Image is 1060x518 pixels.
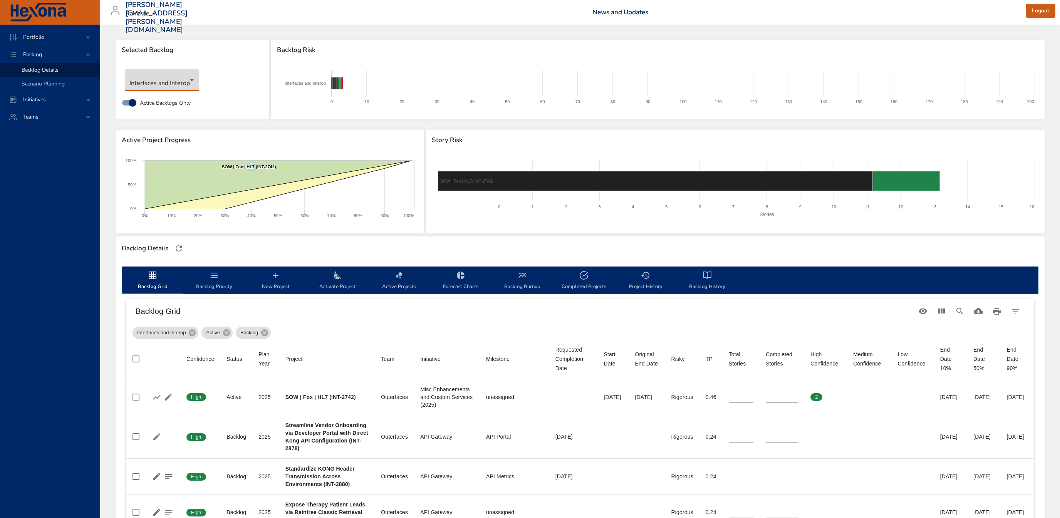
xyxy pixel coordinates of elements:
div: Project [285,354,303,364]
span: High [186,434,206,441]
text: 200 [1027,99,1034,104]
text: 90% [381,213,389,218]
text: 11 [865,205,869,209]
div: 0.24 [706,508,716,516]
text: 5 [665,205,668,209]
span: Completed Projects [558,271,610,291]
text: 4 [632,205,634,209]
div: Confidence [186,354,214,364]
div: Misc Enhancements and Custom Services (2025) [420,386,474,409]
span: Project [285,354,369,364]
text: 30 [435,99,439,104]
span: Portfolio [17,34,50,41]
div: Sort [766,350,798,368]
div: Initiative [420,354,441,364]
text: 70 [575,99,580,104]
div: Sort [706,354,713,364]
div: Milestone [486,354,510,364]
div: TP [706,354,713,364]
span: Backlog Grid [126,271,179,291]
text: 80% [354,213,362,218]
span: Team [381,354,408,364]
div: Original End Date [635,350,659,368]
div: High Confidence [810,350,841,368]
b: SOW | Fox | HL7 (INT-2742) [285,394,356,400]
text: 1 [532,205,534,209]
div: Outerfaces [381,473,408,480]
div: [DATE] [973,433,994,441]
div: 2025 [258,473,273,480]
div: Sort [671,354,685,364]
span: Activate Project [311,271,364,291]
text: 130 [785,99,792,104]
span: High [186,473,206,480]
button: Logout [1026,4,1055,18]
h6: Backlog Grid [136,305,914,317]
button: Standard Views [914,302,932,320]
span: Active [201,329,224,337]
div: Active [226,393,246,401]
span: Milestone [486,354,543,364]
div: Completed Stories [766,350,798,368]
span: Total Stories [729,350,753,368]
div: [DATE] [1007,393,1028,401]
div: 0.24 [706,473,716,480]
div: 2025 [258,433,273,441]
text: 9 [799,205,802,209]
div: Low Confidence [897,350,927,368]
span: Logout [1032,6,1049,16]
span: Backlog Risk [277,46,1038,54]
div: Sort [853,350,885,368]
text: 60 [540,99,545,104]
div: Sort [381,354,394,364]
div: Rigorous [671,508,693,516]
div: Sort [555,345,592,373]
div: Plan Year [258,350,273,368]
div: Medium Confidence [853,350,885,368]
text: 160 [891,99,897,104]
div: Raintree [126,8,159,20]
text: 40 [470,99,475,104]
span: Risky [671,354,693,364]
text: 140 [820,99,827,104]
text: 10% [167,213,176,218]
span: Teams [17,113,45,121]
text: 170 [926,99,933,104]
button: Project Notes [163,471,174,482]
text: 2 [565,205,567,209]
button: Project Notes [163,506,174,518]
span: Backlog [236,329,263,337]
text: Stories [760,212,774,217]
div: Sort [486,354,510,364]
div: Backlog Details [119,242,171,255]
div: Outerfaces [381,393,408,401]
div: Start Date [604,350,623,368]
div: API Gateway [420,508,474,516]
div: 0.46 [706,393,716,401]
div: Rigorous [671,473,693,480]
span: TP [706,354,716,364]
text: 7 [732,205,735,209]
button: Edit Project Details [151,471,163,482]
b: Standardize KONG Header Transmission Across Environments (INT-2880) [285,466,355,487]
div: API Gateway [420,473,474,480]
text: 3 [599,205,601,209]
div: [DATE] [940,473,961,480]
div: API Gateway [420,433,474,441]
div: API Portal [486,433,543,441]
div: [DATE] [1007,433,1028,441]
text: 6 [699,205,701,209]
div: Sort [604,350,623,368]
text: 16 [1030,205,1034,209]
div: Requested Completion Date [555,345,592,373]
text: 100% [126,158,136,163]
a: News and Updates [592,8,648,17]
span: 2 [810,394,822,401]
div: [DATE] [555,433,592,441]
